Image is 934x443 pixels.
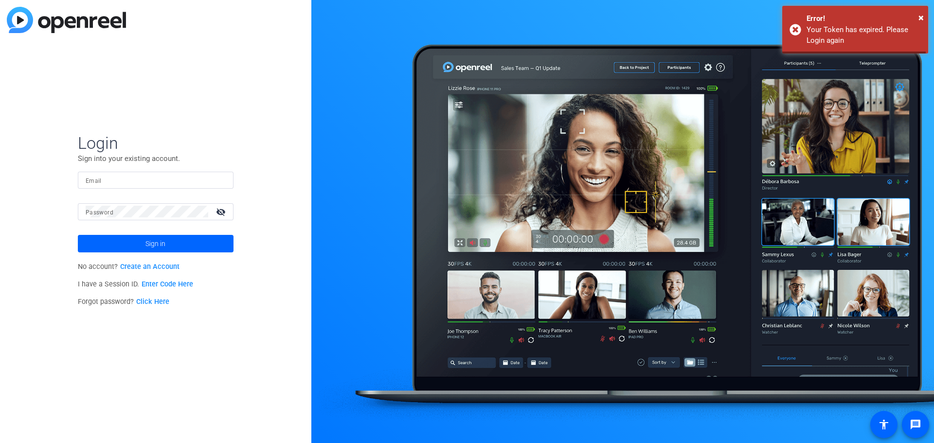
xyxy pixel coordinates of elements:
img: blue-gradient.svg [7,7,126,33]
span: Sign in [145,231,165,256]
a: Click Here [136,298,169,306]
mat-icon: visibility_off [210,205,233,219]
mat-label: Password [86,209,113,216]
button: Sign in [78,235,233,252]
a: Enter Code Here [142,280,193,288]
input: Enter Email Address [86,174,226,186]
span: I have a Session ID. [78,280,193,288]
span: Login [78,133,233,153]
mat-icon: message [910,419,921,430]
span: Forgot password? [78,298,169,306]
span: No account? [78,263,180,271]
div: Error! [807,13,921,24]
div: Your Token has expired. Please Login again [807,24,921,46]
mat-icon: accessibility [878,419,890,430]
span: × [918,12,924,23]
a: Create an Account [120,263,180,271]
p: Sign into your existing account. [78,153,233,164]
mat-label: Email [86,177,102,184]
button: Close [918,10,924,25]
